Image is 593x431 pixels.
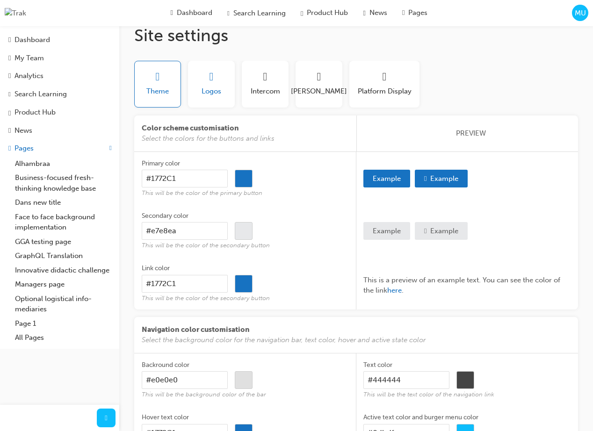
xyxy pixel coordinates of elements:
[293,4,355,22] a: car-iconProduct Hub
[14,53,44,64] div: My Team
[177,7,212,18] span: Dashboard
[105,413,107,424] span: prev-icon
[11,249,116,263] a: GraphQL Translation
[251,86,280,97] span: Intercom
[363,222,410,240] button: Example
[363,413,478,422] div: Active text color and burger menu color
[363,276,560,295] span: This is a preview of an example text. You can see the color of the link .
[408,7,427,18] span: Pages
[11,157,116,171] a: Alhambraa
[349,61,419,108] button: Platform Display
[210,72,214,82] span: sitesettings_logos-icon
[142,360,189,370] div: Backround color
[8,126,11,135] span: news-icon
[202,86,221,97] span: Logos
[142,335,571,345] span: Select the background color for the navigation bar, text color, hover and active state color
[11,292,116,316] a: Optional logistical info-mediaries
[142,123,342,134] span: Color scheme customisation
[142,391,349,399] span: This will be the background color of the bar
[8,108,11,116] span: car-icon
[233,8,286,19] span: Search Learning
[363,170,410,187] button: Example
[142,242,349,250] span: This will be the color of the secondary button
[142,324,571,335] span: Navigation color customisation
[383,72,387,82] span: laptop-icon
[363,159,571,170] span: Label
[188,61,235,108] button: Logos
[415,170,468,187] button: heart-iconExample
[14,89,67,100] div: Search Learning
[220,4,293,22] a: search-iconSearch Learning
[11,316,116,331] a: Page 1
[363,391,571,399] span: This will be the text color of the navigation link
[163,4,220,22] a: guage-iconDashboard
[142,295,349,302] span: This will be the color of the secondary button
[415,222,468,240] button: heart-iconExample
[171,7,173,18] span: guage-icon
[14,143,34,154] div: Pages
[11,195,116,210] a: Dans new title
[11,210,116,235] a: Face to face background implementation
[572,5,588,21] button: MU
[14,125,32,136] div: News
[109,143,112,154] span: up-icon
[4,140,116,157] button: Pages
[11,263,116,278] a: Innovative didactic challenge
[156,72,160,82] span: sitesettings_theme-icon
[369,7,387,18] span: News
[134,25,578,46] h1: Site settings
[363,264,571,275] span: Label
[4,68,116,84] a: Analytics
[142,222,228,240] input: Secondary colorThis will be the color of the secondary button
[242,61,289,108] button: Intercom
[227,7,230,19] span: search-icon
[142,371,228,389] input: Backround colorThis will be the background color of the bar
[4,32,116,48] a: Dashboard
[142,159,180,168] div: Primary color
[363,371,449,389] input: Text colorThis will be the text color of the navigation link
[4,86,116,103] a: Search Learning
[456,128,486,139] span: PREVIEW
[11,330,116,345] a: All Pages
[142,133,342,144] span: Select the colors for the buttons and links
[14,35,50,45] div: Dashboard
[8,72,11,80] span: chart-icon
[142,413,189,422] div: Hover text color
[8,90,11,98] span: search-icon
[5,8,26,19] img: Trak
[8,54,11,62] span: people-icon
[134,61,181,108] button: Theme
[8,36,11,44] span: guage-icon
[363,360,392,370] div: Text color
[363,212,571,223] span: Label
[296,61,342,108] button: [PERSON_NAME]
[4,104,116,121] a: Product Hub
[363,7,365,18] span: news-icon
[4,30,116,140] button: DashboardMy TeamAnalyticsSearch LearningProduct HubNews
[317,72,321,82] span: sitesettings_saml-icon
[4,122,116,139] a: News
[142,264,170,273] div: Link color
[8,144,11,152] span: pages-icon
[395,4,435,22] a: pages-iconPages
[11,277,116,292] a: Managers page
[11,171,116,195] a: Business-focused fresh-thinking knowledge base
[575,8,586,19] span: MU
[307,7,348,18] span: Product Hub
[14,107,56,118] div: Product Hub
[142,189,349,197] span: This will be the color of the primary button
[424,226,427,237] span: heart-icon
[142,170,228,187] input: Primary colorThis will be the color of the primary button
[358,86,412,97] span: Platform Display
[142,275,228,293] input: Link colorThis will be the color of the secondary button
[291,86,347,97] span: [PERSON_NAME]
[14,71,43,81] div: Analytics
[146,86,169,97] span: Theme
[301,7,303,18] span: car-icon
[387,286,402,295] span: here
[142,211,188,221] div: Secondary color
[263,72,268,82] span: sitesettings_intercom-icon
[355,4,394,22] a: news-iconNews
